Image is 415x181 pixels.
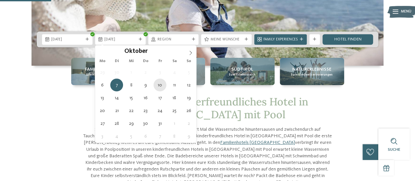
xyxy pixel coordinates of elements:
[157,37,190,42] span: Region
[154,66,166,79] span: Oktober 3, 2025
[168,130,181,143] span: November 8, 2025
[139,79,152,91] span: Oktober 9, 2025
[125,66,137,79] span: Oktober 1, 2025
[210,37,242,42] span: Meine Wünsche
[96,130,109,143] span: November 3, 2025
[110,59,124,63] span: Di
[263,37,298,42] span: Family Experiences
[210,58,275,85] a: Kinderfreundliches Hotel in Südtirol mit Pool gesucht? Südtirol Euer Erlebnisreich
[154,91,166,104] span: Oktober 17, 2025
[125,104,137,117] span: Oktober 22, 2025
[182,59,196,63] span: So
[280,58,344,85] a: Kinderfreundliches Hotel in Südtirol mit Pool gesucht? Naturerlebnisse Eure Kindheitserinnerungen
[96,79,109,91] span: Oktober 6, 2025
[182,130,195,143] span: November 9, 2025
[96,91,109,104] span: Oktober 13, 2025
[110,79,123,91] span: Oktober 7, 2025
[125,130,137,143] span: November 5, 2025
[110,104,123,117] span: Oktober 21, 2025
[168,79,181,91] span: Oktober 11, 2025
[125,117,137,130] span: Oktober 29, 2025
[124,49,147,55] span: Oktober
[291,73,333,77] span: Eure Kindheitserinnerungen
[154,130,166,143] span: November 7, 2025
[153,59,167,63] span: Fr
[182,79,195,91] span: Oktober 12, 2025
[139,104,152,117] span: Oktober 23, 2025
[154,79,166,91] span: Oktober 10, 2025
[220,140,295,145] a: Familienhotels [GEOGRAPHIC_DATA]
[388,147,400,152] span: Suche
[138,59,153,63] span: Do
[154,104,166,117] span: Oktober 24, 2025
[154,117,166,130] span: Oktober 31, 2025
[182,117,195,130] span: November 2, 2025
[85,66,121,73] span: Familienhotels
[110,117,123,130] span: Oktober 28, 2025
[51,37,83,42] span: [DATE]
[96,117,109,130] span: Oktober 27, 2025
[139,130,152,143] span: November 6, 2025
[167,59,182,63] span: Sa
[71,58,135,85] a: Kinderfreundliches Hotel in Südtirol mit Pool gesucht? Familienhotels Alle Hotels im Überblick
[96,66,109,79] span: September 29, 2025
[104,37,136,42] span: [DATE]
[182,104,195,117] span: Oktober 26, 2025
[168,91,181,104] span: Oktober 18, 2025
[322,34,373,45] a: Hotel finden
[168,66,181,79] span: Oktober 4, 2025
[107,95,308,121] span: Einfach cool! Kinderfreundliches Hotel in [GEOGRAPHIC_DATA] mit Pool
[229,73,256,77] span: Euer Erlebnisreich
[110,66,123,79] span: September 30, 2025
[139,117,152,130] span: Oktober 30, 2025
[139,91,152,104] span: Oktober 16, 2025
[96,104,109,117] span: Oktober 20, 2025
[110,91,123,104] span: Oktober 14, 2025
[182,91,195,104] span: Oktober 19, 2025
[139,66,152,79] span: Oktober 2, 2025
[147,48,169,55] input: Year
[110,130,123,143] span: November 4, 2025
[168,117,181,130] span: November 1, 2025
[95,59,110,63] span: Mo
[125,79,137,91] span: Oktober 8, 2025
[231,66,253,73] span: Südtirol
[292,66,331,73] span: Naturerlebnisse
[86,73,121,77] span: Alle Hotels im Überblick
[182,66,195,79] span: Oktober 5, 2025
[124,59,138,63] span: Mi
[125,91,137,104] span: Oktober 15, 2025
[168,104,181,117] span: Oktober 25, 2025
